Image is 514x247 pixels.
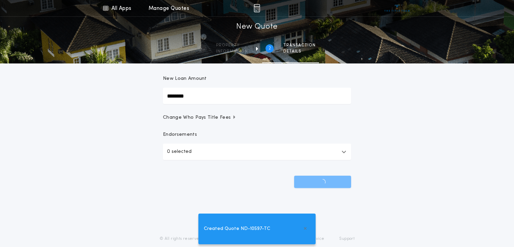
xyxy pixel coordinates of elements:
[283,43,316,48] span: Transaction
[163,144,351,160] button: 0 selected
[167,148,192,156] p: 0 selected
[204,225,270,233] span: Created Quote ND-10597-TC
[163,114,351,121] button: Change Who Pays Title Fees
[163,75,207,82] p: New Loan Amount
[163,88,351,104] input: New Loan Amount
[216,49,248,54] span: information
[283,49,316,54] span: details
[163,114,236,121] span: Change Who Pays Title Fees
[163,131,351,138] p: Endorsements
[216,43,248,48] span: Property
[254,4,260,12] img: img
[384,5,410,12] img: vs-icon
[236,21,278,32] h1: New Quote
[269,46,271,51] h2: 2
